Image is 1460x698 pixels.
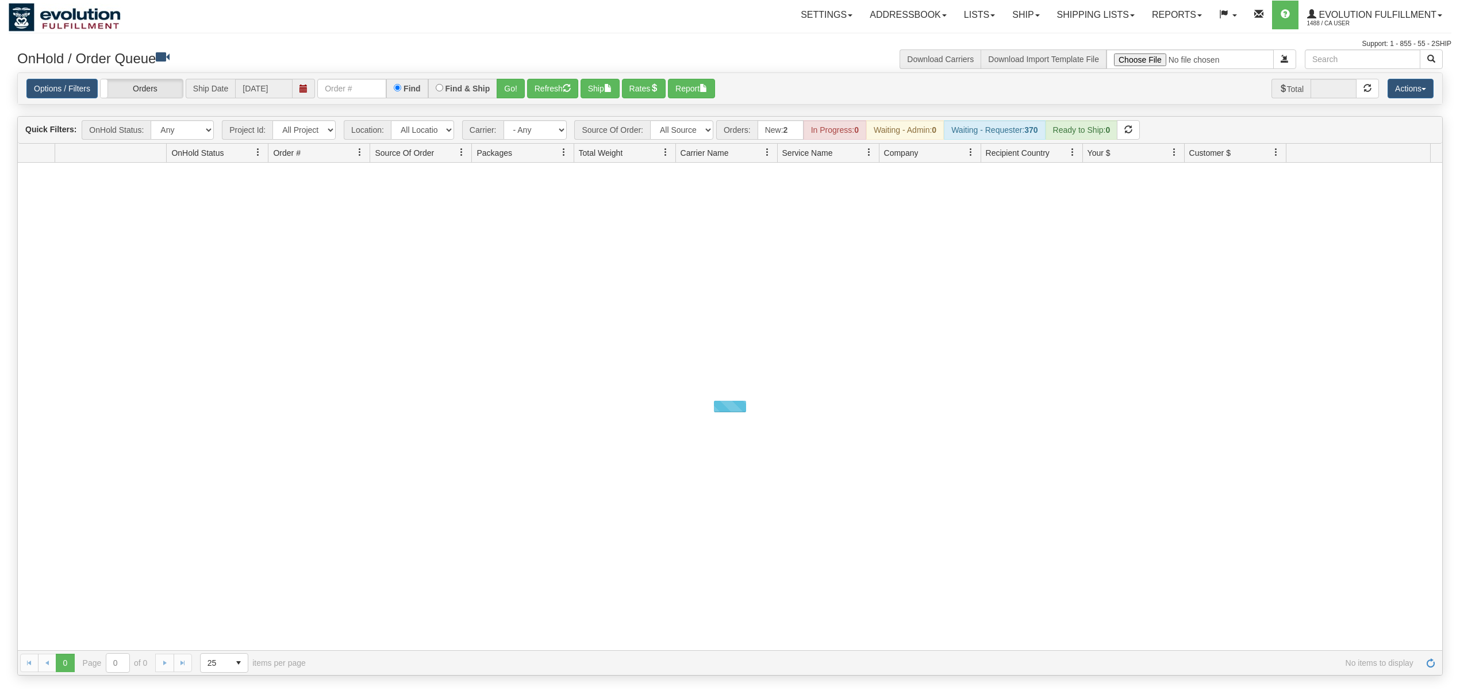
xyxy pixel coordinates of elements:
a: Download Carriers [907,55,974,64]
strong: 0 [854,125,859,135]
span: Source Of Order: [574,120,650,140]
span: No items to display [322,658,1413,668]
span: Page sizes drop down [200,653,248,673]
span: Page 0 [56,654,74,672]
span: 1488 / CA User [1307,18,1393,29]
span: Evolution Fulfillment [1316,10,1436,20]
span: Total Weight [579,147,623,159]
span: items per page [200,653,306,673]
span: OnHold Status [171,147,224,159]
a: Ship [1004,1,1048,29]
div: Support: 1 - 855 - 55 - 2SHIP [9,39,1451,49]
a: Addressbook [861,1,955,29]
div: Waiting - Admin: [866,120,944,140]
label: Find [404,85,421,93]
a: Customer $ filter column settings [1266,143,1286,162]
a: Company filter column settings [961,143,981,162]
a: Packages filter column settings [554,143,574,162]
a: Evolution Fulfillment 1488 / CA User [1298,1,1451,29]
button: Actions [1388,79,1434,98]
span: Your $ [1088,147,1111,159]
span: Source Of Order [375,147,434,159]
a: OnHold Status filter column settings [248,143,268,162]
a: Recipient Country filter column settings [1063,143,1082,162]
h3: OnHold / Order Queue [17,49,721,66]
span: Orders: [716,120,758,140]
a: Carrier Name filter column settings [758,143,777,162]
label: Find & Ship [445,85,490,93]
span: Service Name [782,147,833,159]
iframe: chat widget [1434,290,1459,408]
a: Your $ filter column settings [1165,143,1184,162]
img: logo1488.jpg [9,3,121,32]
span: Carrier: [462,120,504,140]
button: Refresh [527,79,578,98]
div: New: [758,120,804,140]
div: In Progress: [804,120,866,140]
span: Ship Date [186,79,235,98]
strong: 370 [1024,125,1038,135]
button: Search [1420,49,1443,69]
strong: 2 [783,125,788,135]
span: Page of 0 [83,653,148,673]
a: Shipping lists [1048,1,1143,29]
input: Search [1305,49,1420,69]
a: Settings [792,1,861,29]
a: Options / Filters [26,79,98,98]
input: Import [1106,49,1274,69]
button: Report [668,79,715,98]
a: Service Name filter column settings [859,143,879,162]
a: Refresh [1421,654,1440,672]
button: Rates [622,79,666,98]
span: Customer $ [1189,147,1231,159]
span: Company [884,147,919,159]
div: Ready to Ship: [1046,120,1118,140]
input: Order # [317,79,386,98]
span: select [229,654,248,672]
a: Total Weight filter column settings [656,143,675,162]
span: Project Id: [222,120,272,140]
strong: 0 [1105,125,1110,135]
div: grid toolbar [18,117,1442,144]
span: Location: [344,120,391,140]
span: Carrier Name [681,147,729,159]
a: Download Import Template File [988,55,1099,64]
span: Recipient Country [986,147,1050,159]
a: Lists [955,1,1004,29]
a: Source Of Order filter column settings [452,143,471,162]
span: Total [1271,79,1311,98]
button: Go! [497,79,525,98]
a: Order # filter column settings [350,143,370,162]
label: Quick Filters: [25,124,76,135]
label: Orders [101,79,183,98]
span: Order # [273,147,300,159]
button: Ship [581,79,620,98]
a: Reports [1143,1,1211,29]
strong: 0 [932,125,936,135]
span: OnHold Status: [82,120,151,140]
div: Waiting - Requester: [944,120,1045,140]
span: Packages [477,147,512,159]
span: 25 [208,657,222,669]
